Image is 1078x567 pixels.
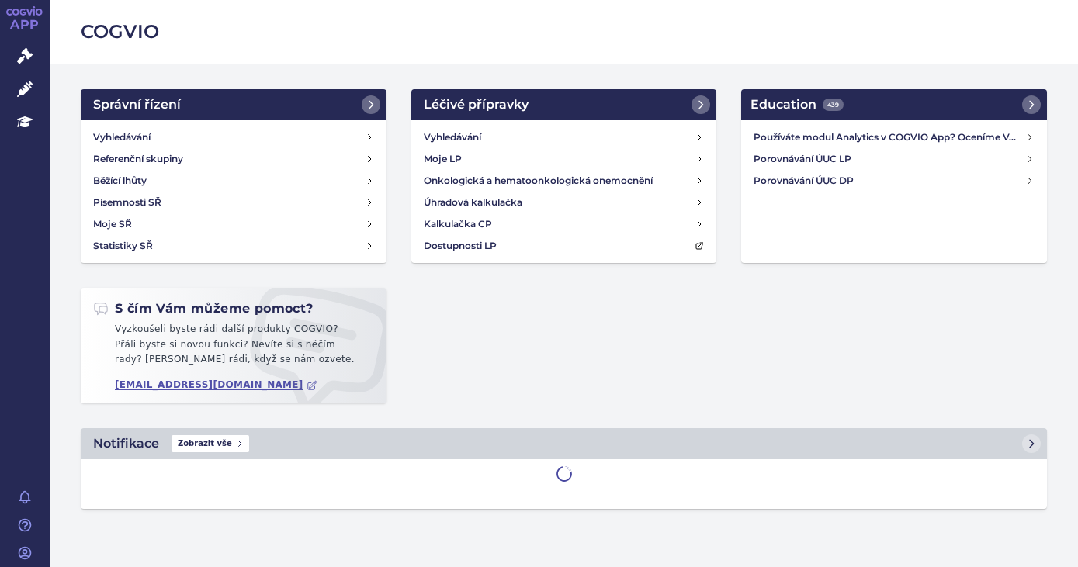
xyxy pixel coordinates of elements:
[93,216,132,232] h4: Moje SŘ
[93,238,153,254] h4: Statistiky SŘ
[93,130,151,145] h4: Vyhledávání
[747,126,1041,148] a: Používáte modul Analytics v COGVIO App? Oceníme Vaši zpětnou vazbu!
[87,126,380,148] a: Vyhledávání
[741,89,1047,120] a: Education439
[754,151,1025,167] h4: Porovnávání ÚUC LP
[172,435,249,452] span: Zobrazit vše
[418,213,711,235] a: Kalkulačka CP
[754,130,1025,145] h4: Používáte modul Analytics v COGVIO App? Oceníme Vaši zpětnou vazbu!
[87,213,380,235] a: Moje SŘ
[115,379,317,391] a: [EMAIL_ADDRESS][DOMAIN_NAME]
[418,192,711,213] a: Úhradová kalkulačka
[87,148,380,170] a: Referenční skupiny
[93,300,314,317] h2: S čím Vám můžeme pomoct?
[418,170,711,192] a: Onkologická a hematoonkologická onemocnění
[424,216,492,232] h4: Kalkulačka CP
[418,235,711,257] a: Dostupnosti LP
[93,173,147,188] h4: Běžící lhůty
[81,428,1047,459] a: NotifikaceZobrazit vše
[424,130,481,145] h4: Vyhledávání
[750,95,844,114] h2: Education
[93,95,181,114] h2: Správní řízení
[754,173,1025,188] h4: Porovnávání ÚUC DP
[93,434,159,453] h2: Notifikace
[424,95,529,114] h2: Léčivé přípravky
[411,89,717,120] a: Léčivé přípravky
[93,322,374,374] p: Vyzkoušeli byste rádi další produkty COGVIO? Přáli byste si novou funkci? Nevíte si s něčím rady?...
[424,238,497,254] h4: Dostupnosti LP
[747,148,1041,170] a: Porovnávání ÚUC LP
[418,126,711,148] a: Vyhledávání
[81,89,386,120] a: Správní řízení
[424,173,653,188] h4: Onkologická a hematoonkologická onemocnění
[424,195,522,210] h4: Úhradová kalkulačka
[81,19,1047,45] h2: COGVIO
[747,170,1041,192] a: Porovnávání ÚUC DP
[87,170,380,192] a: Běžící lhůty
[823,99,844,111] span: 439
[93,195,161,210] h4: Písemnosti SŘ
[93,151,183,167] h4: Referenční skupiny
[87,192,380,213] a: Písemnosti SŘ
[424,151,462,167] h4: Moje LP
[418,148,711,170] a: Moje LP
[87,235,380,257] a: Statistiky SŘ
